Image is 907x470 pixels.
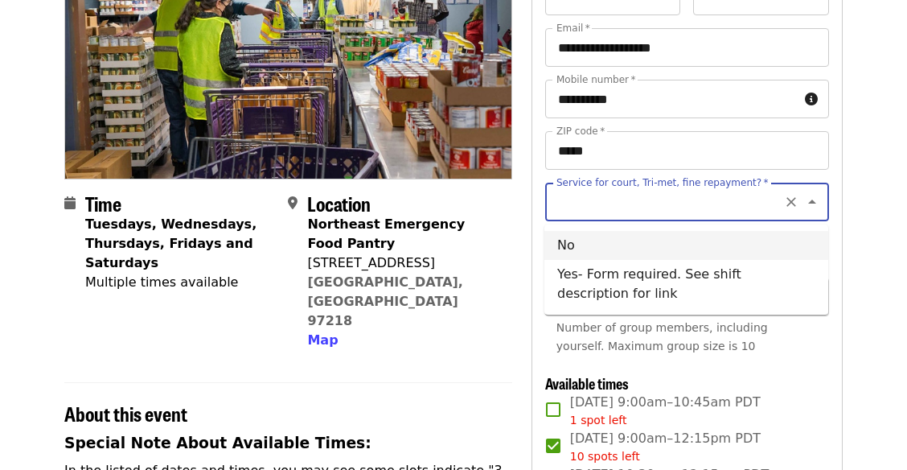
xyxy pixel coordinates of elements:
[545,131,829,170] input: ZIP code
[307,216,465,251] strong: Northeast Emergency Food Pantry
[64,399,187,427] span: About this event
[570,393,761,429] span: [DATE] 9:00am–10:45am PDT
[307,274,463,328] a: [GEOGRAPHIC_DATA], [GEOGRAPHIC_DATA] 97218
[801,191,823,213] button: Close
[556,126,605,136] label: ZIP code
[556,321,768,352] span: Number of group members, including yourself. Maximum group size is 10
[64,196,76,211] i: calendar icon
[85,189,121,217] span: Time
[570,414,627,427] span: 1 spot left
[545,373,629,394] span: Available times
[556,75,635,85] label: Mobile number
[556,23,590,33] label: Email
[307,189,371,217] span: Location
[307,254,499,273] div: [STREET_ADDRESS]
[307,331,338,350] button: Map
[805,92,818,107] i: circle-info icon
[85,216,257,270] strong: Tuesdays, Wednesdays, Thursdays, Fridays and Saturdays
[288,196,298,211] i: map-marker-alt icon
[545,28,829,67] input: Email
[570,450,640,463] span: 10 spots left
[556,178,769,188] label: Service for court, Tri-met, fine repayment?
[544,231,828,260] li: No
[570,429,761,465] span: [DATE] 9:00am–12:15pm PDT
[307,332,338,348] span: Map
[64,435,371,451] strong: Special Note About Available Times:
[544,260,828,308] li: Yes- Form required. See shift description for link
[545,80,798,118] input: Mobile number
[85,273,275,292] div: Multiple times available
[780,191,802,213] button: Clear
